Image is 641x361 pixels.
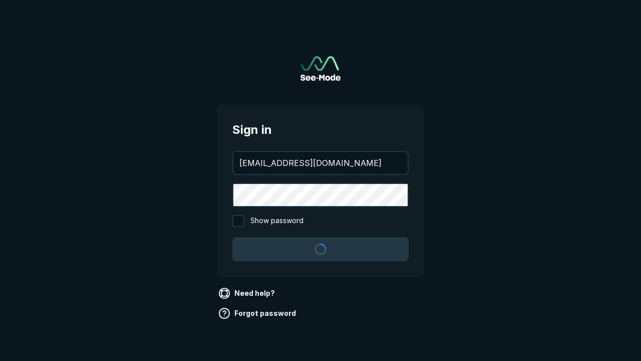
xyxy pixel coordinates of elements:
span: Sign in [232,121,409,139]
a: Forgot password [216,305,300,321]
img: See-Mode Logo [300,56,341,81]
a: Go to sign in [300,56,341,81]
span: Show password [250,215,303,227]
input: your@email.com [233,152,408,174]
a: Need help? [216,285,279,301]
